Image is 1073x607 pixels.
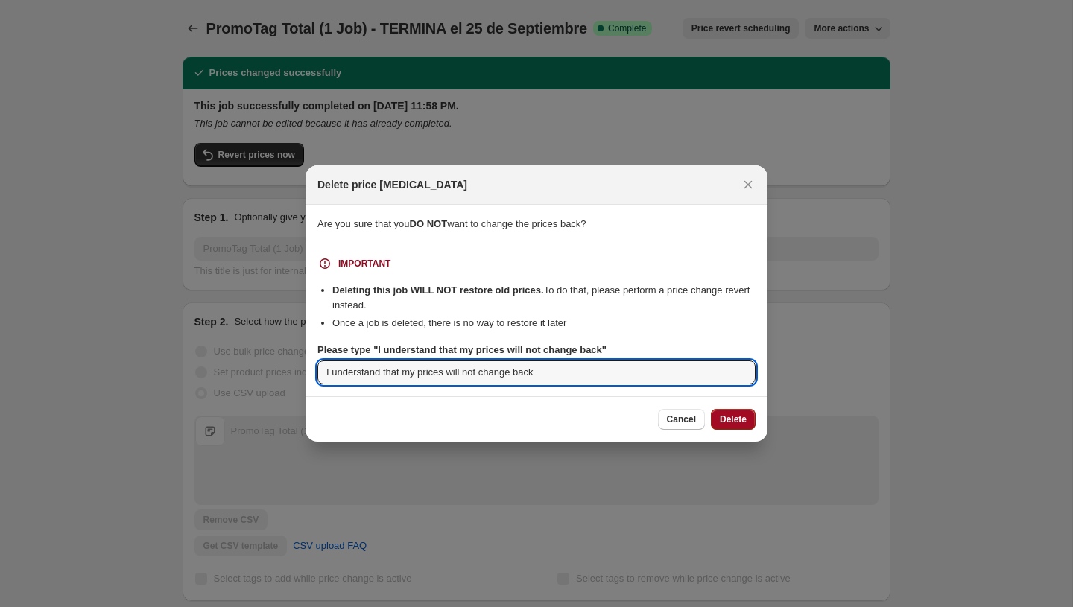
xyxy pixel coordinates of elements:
button: Delete [711,409,756,430]
span: Delete [720,413,747,425]
li: To do that, please perform a price change revert instead. [332,283,756,313]
li: Once a job is deleted, there is no way to restore it later [332,316,756,331]
b: Please type "I understand that my prices will not change back" [317,344,607,355]
div: IMPORTANT [338,258,390,270]
button: Close [738,174,759,195]
span: Cancel [667,413,696,425]
span: Are you sure that you want to change the prices back? [317,218,586,229]
h2: Delete price [MEDICAL_DATA] [317,177,467,192]
b: DO NOT [410,218,448,229]
b: Deleting this job WILL NOT restore old prices. [332,285,544,296]
button: Cancel [658,409,705,430]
